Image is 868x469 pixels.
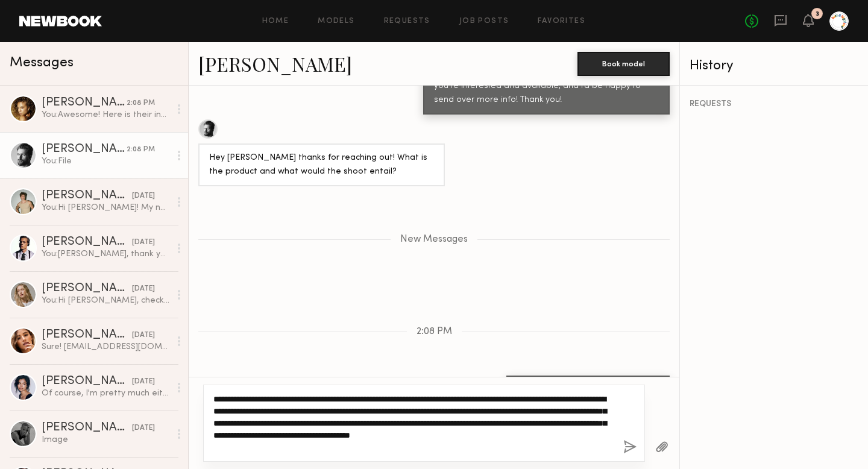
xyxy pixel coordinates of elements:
div: You: Awesome! Here is their inspo and mood board deck that talk a little bit more about the brand... [42,109,170,121]
div: Sure! [EMAIL_ADDRESS][DOMAIN_NAME] [42,341,170,353]
div: [PERSON_NAME] [42,236,132,248]
button: Book model [577,52,670,76]
div: [PERSON_NAME] [42,97,127,109]
div: 2:08 PM [127,144,155,156]
div: [DATE] [132,283,155,295]
div: [DATE] [132,237,155,248]
div: You: File [42,156,170,167]
div: [PERSON_NAME] [42,283,132,295]
a: Models [318,17,354,25]
div: You: Hi [PERSON_NAME], checking in on this! Thank you! [42,295,170,306]
a: Job Posts [459,17,509,25]
div: 3 [816,11,819,17]
div: You: [PERSON_NAME], thank you for getting back to me, [PERSON_NAME]! [42,248,170,260]
div: [PERSON_NAME] [42,190,132,202]
span: Messages [10,56,74,70]
div: [DATE] [132,423,155,434]
div: Image [42,434,170,445]
div: History [690,59,858,73]
div: [DATE] [132,330,155,341]
div: [DATE] [132,376,155,388]
a: Book model [577,58,670,68]
div: You: Hi [PERSON_NAME]! My name is [PERSON_NAME] – I work at a creative agency in [GEOGRAPHIC_DATA... [42,202,170,213]
div: REQUESTS [690,100,858,109]
div: [PERSON_NAME] [42,376,132,388]
span: 2:08 PM [417,327,452,337]
div: [PERSON_NAME] [42,329,132,341]
div: Of course, I'm pretty much either a small or extra small in tops and a small in bottoms but here ... [42,388,170,399]
a: Favorites [538,17,585,25]
div: [PERSON_NAME] [42,422,132,434]
div: [DATE] [132,190,155,202]
a: [PERSON_NAME] [198,51,352,77]
a: Home [262,17,289,25]
div: 2:08 PM [127,98,155,109]
div: [PERSON_NAME] [42,143,127,156]
div: Hey [PERSON_NAME] thanks for reaching out! What is the product and what would the shoot entail? [209,151,434,179]
a: Requests [384,17,430,25]
span: New Messages [400,234,468,245]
